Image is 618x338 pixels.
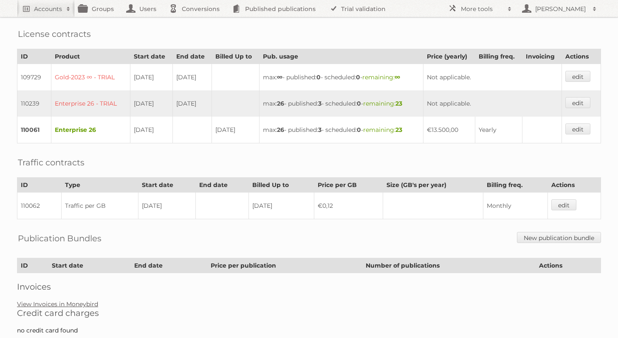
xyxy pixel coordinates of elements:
[547,178,601,193] th: Actions
[517,232,601,243] a: New publication bundle
[51,49,130,64] th: Product
[363,100,402,107] span: remaining:
[17,282,601,292] h2: Invoices
[62,178,138,193] th: Type
[551,199,576,210] a: edit
[533,5,588,13] h2: [PERSON_NAME]
[17,308,601,318] h2: Credit card charges
[395,100,402,107] strong: 23
[130,90,172,117] td: [DATE]
[423,90,562,117] td: Not applicable.
[314,193,383,219] td: €0,12
[62,193,138,219] td: Traffic per GB
[196,178,249,193] th: End date
[17,117,51,143] td: 110061
[277,126,284,134] strong: 26
[172,64,212,91] td: [DATE]
[212,117,259,143] td: [DATE]
[130,64,172,91] td: [DATE]
[260,64,423,91] td: max: - published: - scheduled: -
[314,178,383,193] th: Price per GB
[277,100,284,107] strong: 26
[562,49,601,64] th: Actions
[17,300,98,308] a: View Invoices in Moneybird
[48,258,130,273] th: Start date
[483,178,547,193] th: Billing freq.
[18,28,91,40] h2: License contracts
[212,49,259,64] th: Billed Up to
[483,193,547,219] td: Monthly
[34,5,62,13] h2: Accounts
[17,178,62,193] th: ID
[17,64,51,91] td: 109729
[172,49,212,64] th: End date
[51,117,130,143] td: Enterprise 26
[18,232,102,245] h2: Publication Bundles
[130,117,172,143] td: [DATE]
[249,178,314,193] th: Billed Up to
[357,100,361,107] strong: 0
[362,73,400,81] span: remaining:
[260,117,423,143] td: max: - published: - scheduled: -
[362,258,535,273] th: Number of publications
[138,178,196,193] th: Start date
[461,5,503,13] h2: More tools
[207,258,362,273] th: Price per publication
[357,126,361,134] strong: 0
[172,90,212,117] td: [DATE]
[475,49,522,64] th: Billing freq.
[18,156,85,169] h2: Traffic contracts
[423,117,475,143] td: €13.500,00
[536,258,601,273] th: Actions
[51,64,130,91] td: Gold-2023 ∞ - TRIAL
[356,73,360,81] strong: 0
[318,126,322,134] strong: 3
[260,90,423,117] td: max: - published: - scheduled: -
[51,90,130,117] td: Enterprise 26 - TRIAL
[423,64,562,91] td: Not applicable.
[17,193,62,219] td: 110062
[395,126,402,134] strong: 23
[316,73,321,81] strong: 0
[130,49,172,64] th: Start date
[565,97,590,108] a: edit
[475,117,522,143] td: Yearly
[565,123,590,134] a: edit
[318,100,322,107] strong: 3
[383,178,483,193] th: Size (GB's per year)
[249,193,314,219] td: [DATE]
[423,49,475,64] th: Price (yearly)
[138,193,196,219] td: [DATE]
[260,49,423,64] th: Pub. usage
[131,258,207,273] th: End date
[395,73,400,81] strong: ∞
[363,126,402,134] span: remaining:
[565,71,590,82] a: edit
[522,49,562,64] th: Invoicing
[277,73,282,81] strong: ∞
[17,258,48,273] th: ID
[17,90,51,117] td: 110239
[17,49,51,64] th: ID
